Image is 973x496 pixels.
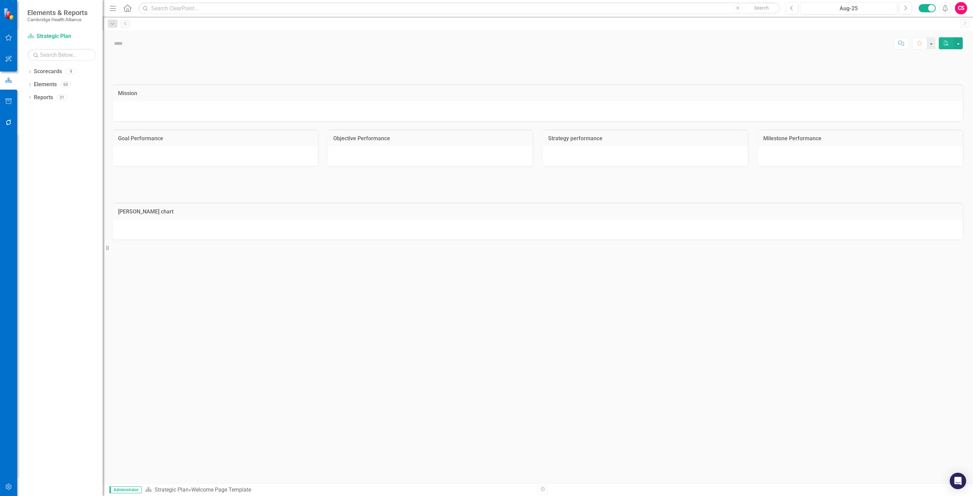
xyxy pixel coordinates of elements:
span: Search [754,5,769,11]
img: ClearPoint Strategy [3,8,15,20]
a: Scorecards [34,68,62,76]
a: Strategic Plan [155,486,189,493]
div: 60 [60,82,71,88]
button: Aug-25 [800,2,897,14]
span: Elements & Reports [27,9,88,17]
div: » [145,486,533,494]
h3: Strategy performance [548,135,743,142]
div: Open Intercom Messenger [950,473,966,489]
img: Not Defined [113,38,124,49]
div: 31 [56,94,67,100]
h3: Milestone Performance [763,135,958,142]
h3: Objective Performance [333,135,528,142]
div: 9 [65,69,76,75]
button: CS [955,2,967,14]
input: Search ClearPoint... [139,2,780,14]
h3: [PERSON_NAME] chart [118,209,958,215]
button: Search [744,3,779,13]
small: Cambridge Health Alliance [27,17,88,22]
h3: Mission [118,90,958,96]
h3: Goal Performance [118,135,313,142]
a: Strategic Plan [27,32,96,40]
a: Reports [34,94,53,102]
a: Elements [34,81,57,89]
div: Welcome Page Template [191,486,251,493]
input: Search Below... [27,49,96,61]
span: Administrator [109,486,142,493]
div: Aug-25 [803,4,895,13]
